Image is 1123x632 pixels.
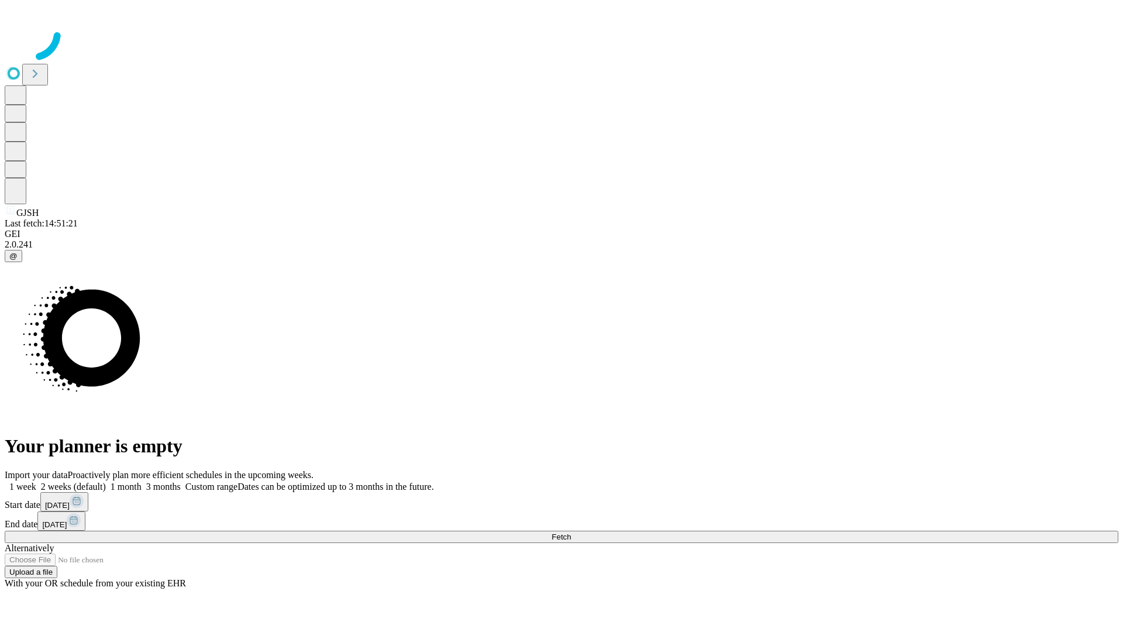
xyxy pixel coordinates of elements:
[68,470,314,480] span: Proactively plan more efficient schedules in the upcoming weeks.
[40,492,88,511] button: [DATE]
[5,566,57,578] button: Upload a file
[41,482,106,492] span: 2 weeks (default)
[5,435,1118,457] h1: Your planner is empty
[185,482,237,492] span: Custom range
[16,208,39,218] span: GJSH
[5,229,1118,239] div: GEI
[9,252,18,260] span: @
[146,482,181,492] span: 3 months
[5,492,1118,511] div: Start date
[9,482,36,492] span: 1 week
[42,520,67,529] span: [DATE]
[5,543,54,553] span: Alternatively
[5,239,1118,250] div: 2.0.241
[552,533,571,541] span: Fetch
[37,511,85,531] button: [DATE]
[5,511,1118,531] div: End date
[5,578,186,588] span: With your OR schedule from your existing EHR
[5,218,78,228] span: Last fetch: 14:51:21
[5,470,68,480] span: Import your data
[45,501,70,510] span: [DATE]
[5,250,22,262] button: @
[237,482,433,492] span: Dates can be optimized up to 3 months in the future.
[111,482,142,492] span: 1 month
[5,531,1118,543] button: Fetch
